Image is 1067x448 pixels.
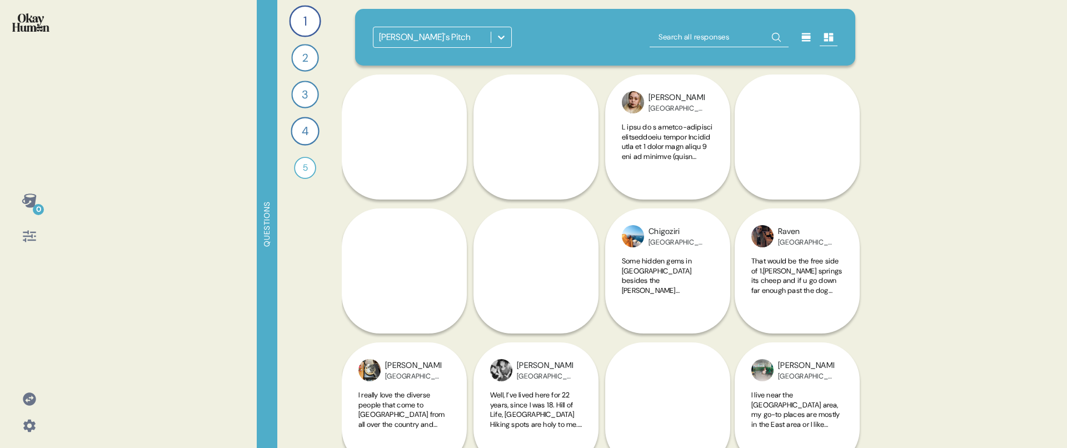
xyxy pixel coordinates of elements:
div: [GEOGRAPHIC_DATA], [GEOGRAPHIC_DATA] [649,104,705,113]
div: 5 [294,157,316,179]
div: [GEOGRAPHIC_DATA], [GEOGRAPHIC_DATA] [649,238,705,247]
input: Search all responses [650,27,789,47]
div: [GEOGRAPHIC_DATA], [GEOGRAPHIC_DATA] [778,372,834,381]
img: profilepic_24726451183673323.jpg [751,359,774,381]
div: 3 [291,81,318,108]
div: [PERSON_NAME] [649,92,705,104]
div: [GEOGRAPHIC_DATA], [GEOGRAPHIC_DATA] [778,238,834,247]
div: Chigoziri [649,226,705,238]
div: 2 [291,44,318,71]
img: okayhuman.3b1b6348.png [12,13,49,32]
div: [PERSON_NAME] [517,360,573,372]
img: profilepic_24853728340905323.jpg [358,359,381,381]
img: profilepic_24094325693578272.jpg [622,91,644,113]
div: Raven [778,226,834,238]
div: [GEOGRAPHIC_DATA], [GEOGRAPHIC_DATA] [385,372,441,381]
div: 4 [291,117,319,145]
div: [PERSON_NAME] [778,360,834,372]
div: 1 [289,5,321,37]
img: profilepic_24756840297292086.jpg [490,359,512,381]
div: [PERSON_NAME] [385,360,441,372]
img: profilepic_24998937013073151.jpg [622,225,644,247]
div: [PERSON_NAME]'s Pitch [379,31,471,44]
div: [GEOGRAPHIC_DATA], [GEOGRAPHIC_DATA] [517,372,573,381]
div: 0 [33,204,44,215]
img: profilepic_24572469155759905.jpg [751,225,774,247]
